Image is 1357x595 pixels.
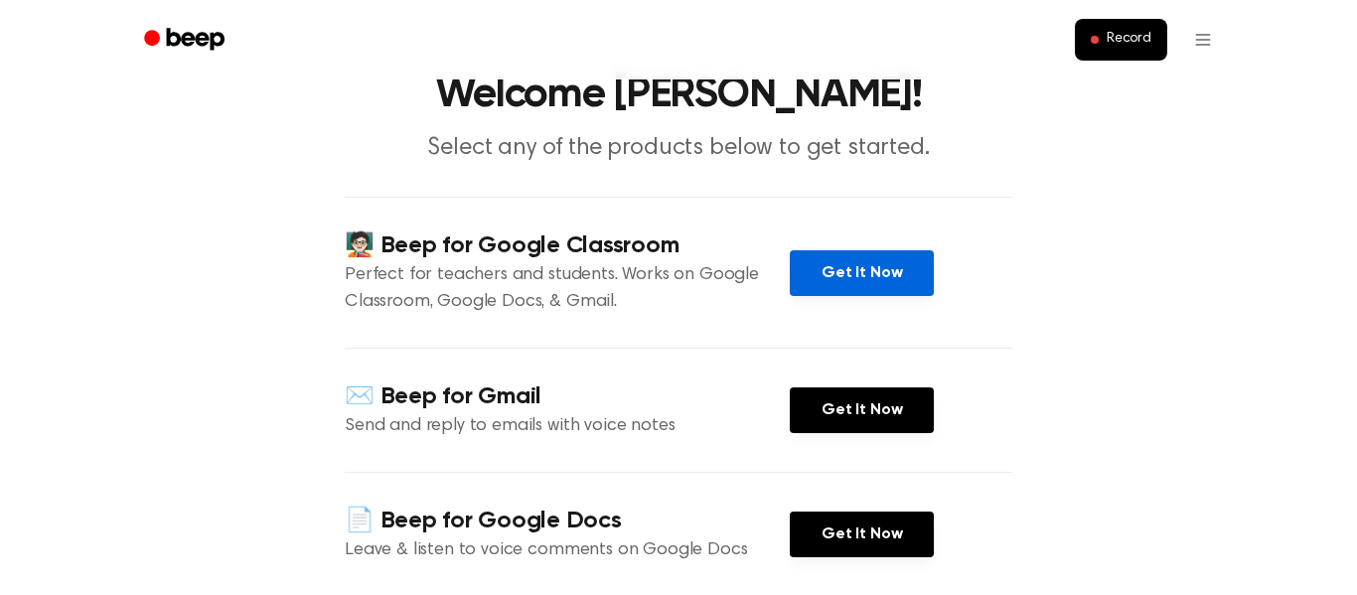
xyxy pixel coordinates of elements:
p: Perfect for teachers and students. Works on Google Classroom, Google Docs, & Gmail. [345,262,790,316]
p: Leave & listen to voice comments on Google Docs [345,537,790,564]
span: Record [1107,31,1151,49]
button: Record [1075,19,1167,61]
h4: 🧑🏻‍🏫 Beep for Google Classroom [345,229,790,262]
h4: 📄 Beep for Google Docs [345,505,790,537]
a: Get It Now [790,512,934,557]
h4: ✉️ Beep for Gmail [345,380,790,413]
a: Beep [130,21,242,60]
p: Select any of the products below to get started. [297,132,1060,165]
p: Send and reply to emails with voice notes [345,413,790,440]
h1: Welcome [PERSON_NAME]! [170,74,1187,116]
button: Open menu [1179,16,1227,64]
a: Get It Now [790,250,934,296]
a: Get It Now [790,387,934,433]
